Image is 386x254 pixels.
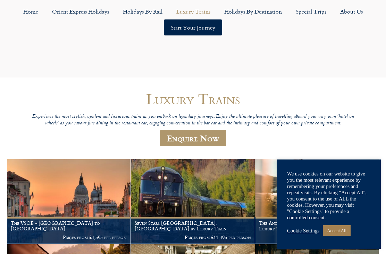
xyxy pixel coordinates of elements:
div: We use cookies on our website to give you the most relevant experience by remembering your prefer... [287,171,370,221]
a: Seven Stars [GEOGRAPHIC_DATA]: [GEOGRAPHIC_DATA] by Luxury Train Prices from £11,495 per person [131,159,255,244]
a: Holidays by Destination [217,3,289,19]
a: Cookie Settings [287,228,319,234]
a: Accept All [323,225,351,236]
a: Special Trips [289,3,333,19]
img: Orient Express Special Venice compressed [7,159,131,244]
p: Prices from £3,000 per person [259,235,375,240]
p: Prices from £11,495 per person [135,235,251,240]
h1: Luxury Trains [26,91,360,107]
p: Prices from £4,595 per person [11,235,127,240]
h1: Seven Stars [GEOGRAPHIC_DATA]: [GEOGRAPHIC_DATA] by Luxury Train [135,220,251,231]
a: Luxury Trains [169,3,217,19]
a: About Us [333,3,370,19]
h1: The Andean Explorer – [GEOGRAPHIC_DATA] by Luxury Train 2025 [259,220,375,231]
a: The Andean Explorer – [GEOGRAPHIC_DATA] by Luxury Train 2025 Prices from £3,000 per person [255,159,379,244]
a: Home [16,3,45,19]
a: Start your Journey [164,19,222,35]
a: Enquire Now [160,130,226,146]
nav: Menu [3,3,383,35]
a: Holidays by Rail [116,3,169,19]
a: Orient Express Holidays [45,3,116,19]
p: Experience the most stylish, opulent and luxurious trains as you embark on legendary journeys. En... [26,114,360,126]
h1: The VSOE - [GEOGRAPHIC_DATA] to [GEOGRAPHIC_DATA] [11,220,127,231]
a: The VSOE - [GEOGRAPHIC_DATA] to [GEOGRAPHIC_DATA] Prices from £4,595 per person [7,159,131,244]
